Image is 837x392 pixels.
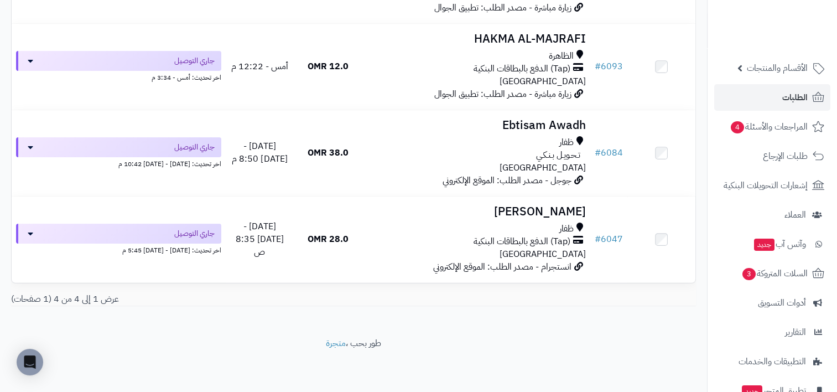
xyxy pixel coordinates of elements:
span: # [594,146,600,159]
span: # [594,233,600,246]
span: (Tap) الدفع بالبطاقات البنكية [473,235,570,248]
span: أمس - 12:22 م [231,60,288,73]
span: العملاء [784,207,806,223]
a: متجرة [326,337,346,350]
span: إشعارات التحويلات البنكية [724,178,808,193]
span: التطبيقات والخدمات [739,354,806,369]
span: طلبات الإرجاع [763,148,808,164]
span: جاري التوصيل [174,55,215,66]
a: #6047 [594,233,622,246]
span: زيارة مباشرة - مصدر الطلب: تطبيق الجوال [434,1,571,14]
span: جديد [754,239,774,251]
a: التطبيقات والخدمات [714,348,830,375]
span: 12.0 OMR [308,60,349,73]
span: [DATE] - [DATE] 8:50 م [232,140,287,166]
span: وآتس آب [753,236,806,252]
a: العملاء [714,202,830,228]
h3: ‪HAKMA AL-MAJRAFI‬‏ [367,33,586,45]
img: logo-2.png [762,8,826,32]
span: الظاهرة [548,50,573,63]
span: انستجرام - مصدر الطلب: الموقع الإلكتروني [433,260,571,274]
span: ظفار [559,223,573,235]
span: [GEOGRAPHIC_DATA] [499,75,585,88]
div: عرض 1 إلى 4 من 4 (1 صفحات) [3,293,353,306]
span: ظفار [559,136,573,149]
span: [GEOGRAPHIC_DATA] [499,247,585,261]
span: جوجل - مصدر الطلب: الموقع الإلكتروني [442,174,571,187]
span: السلات المتروكة [741,266,808,281]
span: جاري التوصيل [174,228,215,239]
a: #6084 [594,146,622,159]
a: إشعارات التحويلات البنكية [714,172,830,199]
span: الأقسام والمنتجات [747,60,808,76]
span: [DATE] - [DATE] 8:35 ص [236,220,284,259]
a: وآتس آبجديد [714,231,830,257]
span: [GEOGRAPHIC_DATA] [499,161,585,174]
span: 28.0 OMR [308,233,349,246]
a: السلات المتروكة3 [714,260,830,287]
span: زيارة مباشرة - مصدر الطلب: تطبيق الجوال [434,87,571,101]
a: التقارير [714,319,830,345]
span: 3 [742,267,756,281]
span: 38.0 OMR [308,146,349,159]
div: Open Intercom Messenger [17,349,43,375]
span: جاري التوصيل [174,142,215,153]
span: أدوات التسويق [758,295,806,311]
a: طلبات الإرجاع [714,143,830,169]
span: 4 [730,121,745,134]
a: الطلبات [714,84,830,111]
span: المراجعات والأسئلة [730,119,808,135]
div: اخر تحديث: أمس - 3:34 م [16,71,221,82]
div: اخر تحديث: [DATE] - [DATE] 5:45 م [16,244,221,255]
h3: [PERSON_NAME] [367,205,586,218]
span: التقارير [785,324,806,340]
span: # [594,60,600,73]
a: المراجعات والأسئلة4 [714,114,830,140]
span: تـحـويـل بـنـكـي [536,149,580,162]
h3: Ebtisam Awadh [367,119,586,132]
span: الطلبات [782,90,808,105]
a: أدوات التسويق [714,290,830,316]
div: اخر تحديث: [DATE] - [DATE] 10:42 م [16,157,221,169]
a: #6093 [594,60,622,73]
span: (Tap) الدفع بالبطاقات البنكية [473,63,570,75]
